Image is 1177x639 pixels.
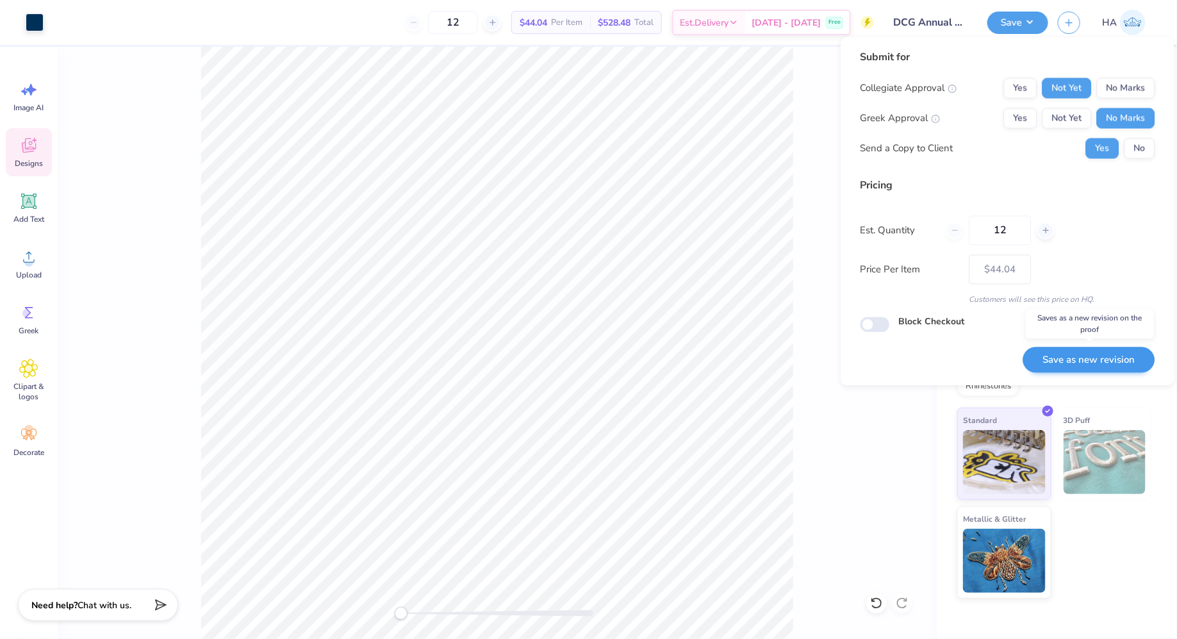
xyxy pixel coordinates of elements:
[963,430,1046,494] img: Standard
[1042,78,1092,99] button: Not Yet
[860,50,1155,65] div: Submit for
[963,512,1026,526] span: Metallic & Glitter
[860,141,953,156] div: Send a Copy to Client
[752,16,821,29] span: [DATE] - [DATE]
[860,294,1155,306] div: Customers will see this price on HQ.
[957,377,1019,396] div: Rhinestones
[428,11,478,34] input: – –
[828,18,841,27] span: Free
[13,214,44,224] span: Add Text
[1097,78,1155,99] button: No Marks
[860,223,937,238] label: Est. Quantity
[860,81,957,95] div: Collegiate Approval
[987,12,1048,34] button: Save
[963,413,997,427] span: Standard
[1097,108,1155,129] button: No Marks
[19,326,39,336] span: Greek
[78,599,131,611] span: Chat with us.
[13,447,44,458] span: Decorate
[963,529,1046,593] img: Metallic & Glitter
[16,270,42,280] span: Upload
[1042,108,1092,129] button: Not Yet
[551,16,582,29] span: Per Item
[598,16,630,29] span: $528.48
[14,103,44,113] span: Image AI
[1064,413,1091,427] span: 3D Puff
[1004,78,1037,99] button: Yes
[1102,15,1117,30] span: HA
[860,262,960,277] label: Price Per Item
[969,216,1032,245] input: – –
[1124,138,1155,159] button: No
[31,599,78,611] strong: Need help?
[899,315,965,329] label: Block Checkout
[1086,138,1119,159] button: Yes
[860,111,941,126] div: Greek Approval
[520,16,547,29] span: $44.04
[8,381,50,402] span: Clipart & logos
[860,178,1155,194] div: Pricing
[1023,347,1155,373] button: Save as new revision
[634,16,654,29] span: Total
[680,16,728,29] span: Est. Delivery
[1064,430,1146,494] img: 3D Puff
[1004,108,1037,129] button: Yes
[884,10,978,35] input: Untitled Design
[1096,10,1151,35] a: HA
[15,158,43,169] span: Designs
[1120,10,1146,35] img: Harshit Agarwal
[395,607,407,620] div: Accessibility label
[1026,310,1154,339] div: Saves as a new revision on the proof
